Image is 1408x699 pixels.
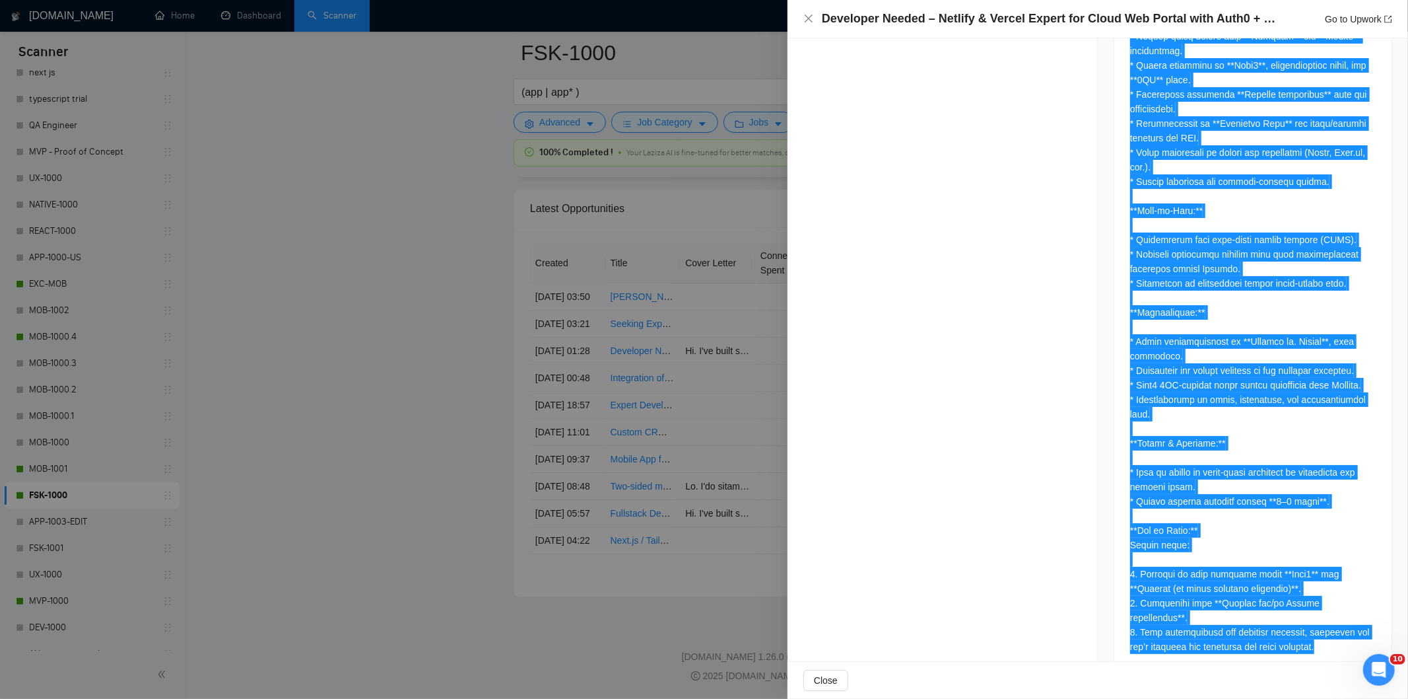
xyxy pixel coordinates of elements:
[1384,15,1392,23] span: export
[803,13,814,24] button: Close
[1390,654,1405,665] span: 10
[1325,14,1392,24] a: Go to Upworkexport
[803,670,848,691] button: Close
[822,11,1277,27] h4: Developer Needed – Netlify & Vercel Expert for Cloud Web Portal with Auth0 + Tableau Integration
[814,673,838,688] span: Close
[1363,654,1395,686] iframe: Intercom live chat
[803,13,814,24] span: close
